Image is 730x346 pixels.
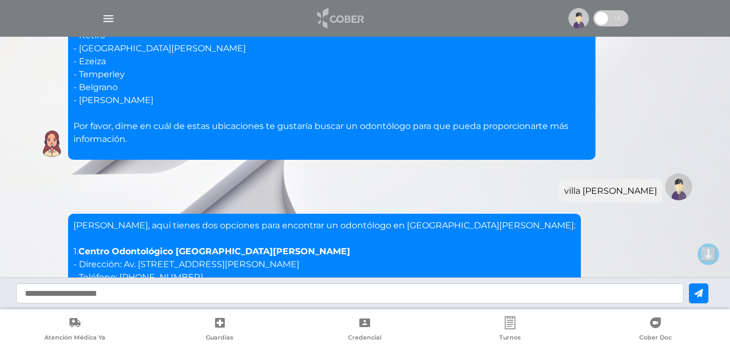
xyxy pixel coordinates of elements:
[348,334,381,343] span: Credencial
[499,334,521,343] span: Turnos
[582,316,728,344] a: Cober Doc
[38,130,65,157] img: Cober IA
[206,334,233,343] span: Guardias
[102,12,115,25] img: Cober_menu-lines-white.svg
[148,316,293,344] a: Guardias
[568,8,589,29] img: profile-placeholder.svg
[2,316,148,344] a: Atención Médica Ya
[665,173,692,200] img: Tu imagen
[78,246,350,256] strong: Centro Odontológico [GEOGRAPHIC_DATA][PERSON_NAME]
[564,185,657,198] div: villa [PERSON_NAME]
[639,334,672,343] span: Cober Doc
[292,316,438,344] a: Credencial
[698,243,719,265] button: ⬇️
[311,5,368,31] img: logo_cober_home-white.png
[438,316,583,344] a: Turnos
[44,334,105,343] span: Atención Médica Ya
